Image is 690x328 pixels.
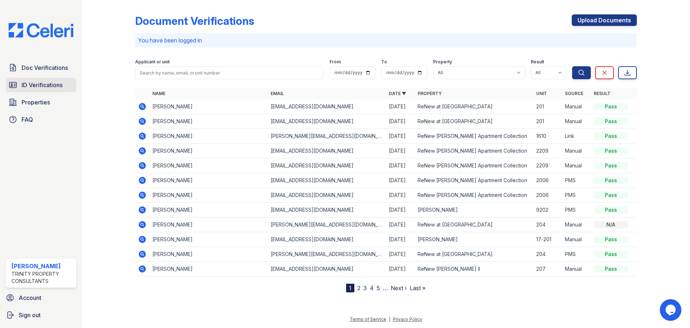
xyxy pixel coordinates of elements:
[594,162,628,169] div: Pass
[268,232,386,247] td: [EMAIL_ADDRESS][DOMAIN_NAME]
[330,59,341,65] label: From
[415,232,533,247] td: [PERSON_NAME]
[3,308,79,322] button: Sign out
[536,91,547,96] a: Unit
[594,147,628,154] div: Pass
[350,316,386,322] a: Terms of Service
[271,91,284,96] a: Email
[11,270,73,285] div: Trinity Property Consultants
[565,91,583,96] a: Source
[533,144,562,158] td: 2209
[357,284,360,292] a: 2
[135,59,170,65] label: Applicant or unit
[533,99,562,114] td: 201
[533,203,562,217] td: 9202
[594,221,628,228] div: N/A
[415,217,533,232] td: ReNew at [GEOGRAPHIC_DATA]
[268,144,386,158] td: [EMAIL_ADDRESS][DOMAIN_NAME]
[415,247,533,262] td: ReNew at [GEOGRAPHIC_DATA]
[562,203,591,217] td: PMS
[562,247,591,262] td: PMS
[594,206,628,214] div: Pass
[415,173,533,188] td: ReNew [PERSON_NAME] Apartment Collection
[149,247,268,262] td: [PERSON_NAME]
[152,91,165,96] a: Name
[594,251,628,258] div: Pass
[415,114,533,129] td: ReNew at [GEOGRAPHIC_DATA]
[268,158,386,173] td: [EMAIL_ADDRESS][DOMAIN_NAME]
[562,158,591,173] td: Manual
[149,144,268,158] td: [PERSON_NAME]
[149,188,268,203] td: [PERSON_NAME]
[562,188,591,203] td: PMS
[268,262,386,277] td: [EMAIL_ADDRESS][DOMAIN_NAME]
[6,95,76,109] a: Properties
[268,129,386,144] td: [PERSON_NAME][EMAIL_ADDRESS][DOMAIN_NAME]
[386,144,415,158] td: [DATE]
[149,129,268,144] td: [PERSON_NAME]
[562,262,591,277] td: Manual
[386,232,415,247] td: [DATE]
[268,217,386,232] td: [PERSON_NAME][EMAIL_ADDRESS][DOMAIN_NAME]
[386,99,415,114] td: [DATE]
[386,188,415,203] td: [DATE]
[149,173,268,188] td: [PERSON_NAME]
[562,144,591,158] td: Manual
[6,60,76,75] a: Doc Verifications
[415,188,533,203] td: ReNew [PERSON_NAME] Apartment Collection
[386,262,415,277] td: [DATE]
[386,129,415,144] td: [DATE]
[149,203,268,217] td: [PERSON_NAME]
[533,262,562,277] td: 207
[594,265,628,273] div: Pass
[415,99,533,114] td: ReNew at [GEOGRAPHIC_DATA]
[268,188,386,203] td: [EMAIL_ADDRESS][DOMAIN_NAME]
[3,291,79,305] a: Account
[386,114,415,129] td: [DATE]
[19,311,41,319] span: Sign out
[572,14,637,26] a: Upload Documents
[138,36,634,45] p: You have been logged in
[22,63,68,72] span: Doc Verifications
[533,217,562,232] td: 204
[594,236,628,243] div: Pass
[381,59,387,65] label: To
[533,247,562,262] td: 204
[433,59,452,65] label: Property
[386,247,415,262] td: [DATE]
[562,99,591,114] td: Manual
[6,112,76,127] a: FAQ
[562,217,591,232] td: Manual
[19,293,41,302] span: Account
[533,188,562,203] td: 2006
[6,78,76,92] a: ID Verifications
[415,144,533,158] td: ReNew [PERSON_NAME] Apartment Collection
[149,114,268,129] td: [PERSON_NAME]
[386,203,415,217] td: [DATE]
[135,66,324,79] input: Search by name, email, or unit number
[389,91,406,96] a: Date ▼
[370,284,374,292] a: 4
[594,192,628,199] div: Pass
[389,316,390,322] div: |
[268,99,386,114] td: [EMAIL_ADDRESS][DOMAIN_NAME]
[594,132,628,140] div: Pass
[377,284,380,292] a: 5
[533,173,562,188] td: 2006
[22,98,50,107] span: Properties
[383,284,388,292] span: …
[415,203,533,217] td: [PERSON_NAME]
[149,158,268,173] td: [PERSON_NAME]
[149,232,268,247] td: [PERSON_NAME]
[3,23,79,37] img: CE_Logo_Blue-a8612792a0a2168367f1c8372b55b34899dd931a85d93a1a3d3e32e68fde9ad4.png
[393,316,422,322] a: Privacy Policy
[149,99,268,114] td: [PERSON_NAME]
[268,173,386,188] td: [EMAIL_ADDRESS][DOMAIN_NAME]
[562,129,591,144] td: Link
[391,284,407,292] a: Next ›
[268,247,386,262] td: [PERSON_NAME][EMAIL_ADDRESS][DOMAIN_NAME]
[594,118,628,125] div: Pass
[135,14,254,27] div: Document Verifications
[594,103,628,110] div: Pass
[533,114,562,129] td: 201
